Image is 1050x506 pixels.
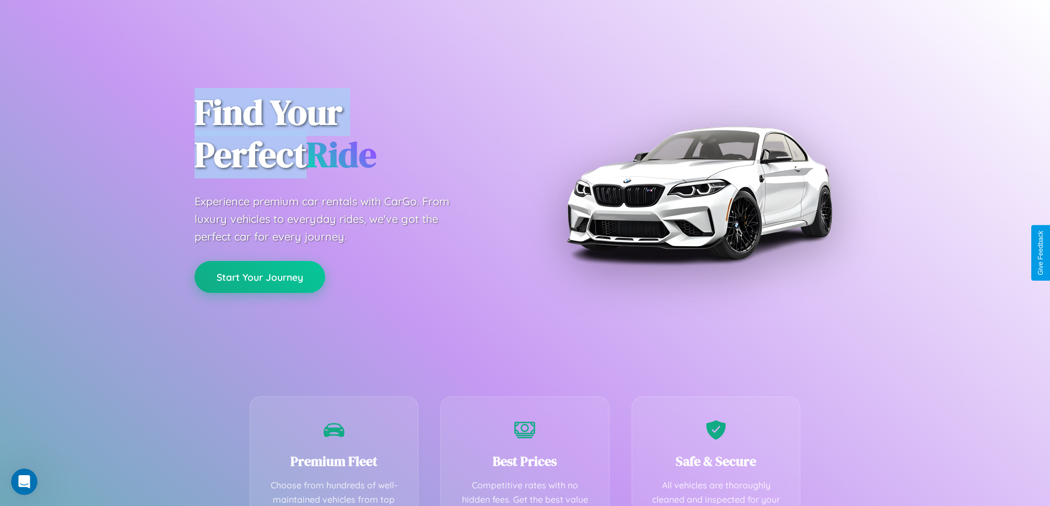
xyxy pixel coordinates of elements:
h3: Safe & Secure [649,452,784,470]
h3: Best Prices [457,452,593,470]
div: Give Feedback [1037,231,1044,275]
h3: Premium Fleet [267,452,402,470]
button: Start Your Journey [195,261,325,293]
h1: Find Your Perfect [195,91,509,176]
p: Experience premium car rentals with CarGo. From luxury vehicles to everyday rides, we've got the ... [195,193,470,246]
img: Premium BMW car rental vehicle [561,55,837,330]
span: Ride [306,130,376,178]
iframe: Intercom live chat [11,469,37,495]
